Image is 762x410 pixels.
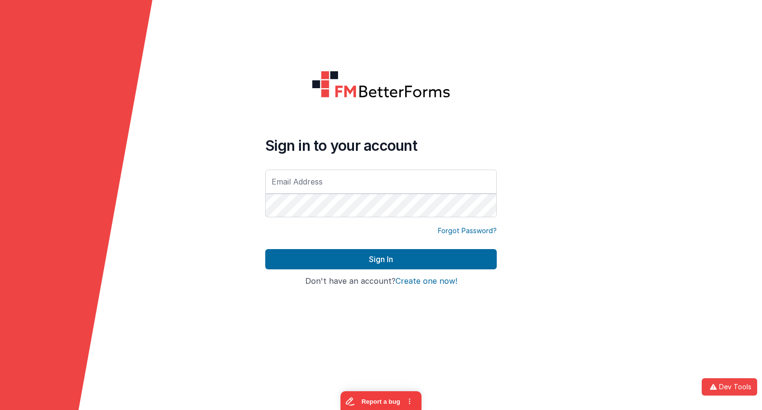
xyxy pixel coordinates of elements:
button: Sign In [265,249,497,269]
button: Dev Tools [702,378,757,396]
input: Email Address [265,170,497,194]
h4: Don't have an account? [265,277,497,286]
a: Forgot Password? [438,226,497,236]
h4: Sign in to your account [265,137,497,154]
button: Create one now! [395,277,457,286]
